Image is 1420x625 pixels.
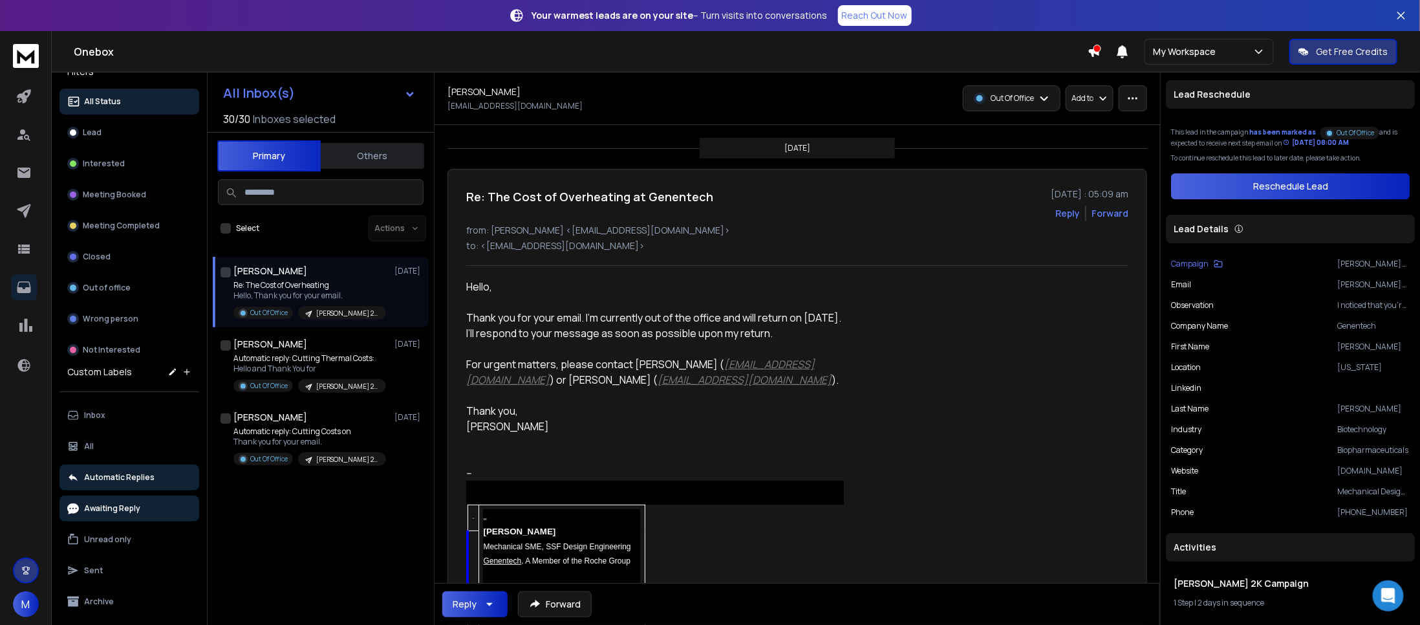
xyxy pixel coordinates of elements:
[1283,138,1349,148] div: [DATE] 08:00 AM
[521,556,630,565] span: , A Member of the Roche Group
[1337,280,1410,290] p: [PERSON_NAME][EMAIL_ADDRESS][PERSON_NAME][PERSON_NAME][DOMAIN_NAME]
[84,503,140,514] p: Awaiting Reply
[483,542,630,551] span: Mechanical SME, SSF Design Engineering
[1171,259,1209,269] p: Campaign
[842,9,908,22] p: Reach Out Now
[13,591,39,617] button: M
[1174,577,1407,590] h1: [PERSON_NAME] 2K Campaign
[658,373,832,387] a: [EMAIL_ADDRESS][DOMAIN_NAME]
[59,213,199,239] button: Meeting Completed
[1249,128,1316,137] span: has been marked as
[1317,45,1388,58] p: Get Free Credits
[453,598,477,611] div: Reply
[1337,128,1374,138] p: Out Of Office
[483,556,521,565] span: Genentech
[236,223,259,234] label: Select
[59,151,199,177] button: Interested
[466,239,1128,252] p: to: <[EMAIL_ADDRESS][DOMAIN_NAME]>
[59,402,199,428] button: Inbox
[83,252,111,262] p: Closed
[67,366,132,378] h3: Custom Labels
[1373,580,1404,611] div: Open Intercom Messenger
[1171,383,1201,393] p: linkedin
[1337,507,1410,518] p: [PHONE_NUMBER]
[466,356,844,388] div: For urgent matters, please contact [PERSON_NAME] ( ) or [PERSON_NAME] ( ).
[59,306,199,332] button: Wrong person
[316,309,378,318] p: [PERSON_NAME] 2K Campaign
[84,472,155,483] p: Automatic Replies
[223,111,250,127] span: 30 / 30
[394,412,424,422] p: [DATE]
[1171,124,1410,148] div: This lead in the campaign and is expected to receive next step email on
[1337,342,1410,352] p: [PERSON_NAME]
[233,437,386,447] p: Thank you for your email.
[233,265,307,278] h1: [PERSON_NAME]
[83,190,146,200] p: Meeting Booked
[1171,466,1198,476] p: website
[13,44,39,68] img: logo
[59,337,199,363] button: Not Interested
[442,591,508,617] button: Reply
[1337,466,1410,476] p: [DOMAIN_NAME]
[250,381,288,391] p: Out Of Office
[447,85,521,98] h1: [PERSON_NAME]
[1337,259,1410,269] p: [PERSON_NAME] 2K Campaign
[1171,173,1410,199] button: Reschedule Lead
[1174,88,1251,101] p: Lead Reschedule
[466,419,844,434] div: [PERSON_NAME]
[59,465,199,490] button: Automatic Replies
[233,280,386,291] p: Re: The Cost of Overheating
[472,517,474,520] span: xx
[483,517,486,521] span: xx
[447,101,583,111] p: [EMAIL_ADDRESS][DOMAIN_NAME]
[316,455,378,465] p: [PERSON_NAME] 2K Campaign
[1289,39,1397,65] button: Get Free Credits
[1174,223,1229,236] p: Lead Details
[1198,597,1264,608] span: 2 days in sequence
[83,345,140,355] p: Not Interested
[233,411,307,424] h1: [PERSON_NAME]
[532,9,828,22] p: – Turn visits into conversations
[1171,507,1194,518] p: Phone
[394,339,424,349] p: [DATE]
[466,310,844,341] div: Thank you for your email. I’m currently out of the office and will return on [DATE]. I’ll respond...
[250,454,288,464] p: Out Of Office
[394,266,424,276] p: [DATE]
[1337,321,1410,331] p: Genentech
[483,553,521,567] a: Genentech
[233,364,386,374] p: Hello and Thank You for
[84,597,114,607] p: Archive
[233,353,386,364] p: Automatic reply: Cutting Thermal Costs:
[217,140,321,171] button: Primary
[1337,487,1410,497] p: Mechanical Design Engineer (Design & Construction)
[466,403,844,419] div: Thank you,
[213,80,426,106] button: All Inbox(s)
[1051,188,1128,201] p: [DATE] : 05:09 am
[1055,207,1080,220] button: Reply
[83,283,131,293] p: Out of office
[233,426,386,437] p: Automatic reply: Cutting Costs on
[59,89,199,115] button: All Status
[518,591,592,617] button: Forward
[1171,342,1209,352] p: First Name
[83,127,102,138] p: Lead
[83,159,125,169] p: Interested
[1071,93,1093,104] p: Add to
[1171,424,1201,435] p: industry
[1171,153,1410,163] p: To continue reschedule this lead to later date, please take action.
[1171,300,1214,311] p: observation
[223,87,295,100] h1: All Inbox(s)
[59,120,199,146] button: Lead
[83,314,138,324] p: Wrong person
[250,308,288,318] p: Out Of Office
[532,9,694,21] strong: Your warmest leads are on your site
[1092,207,1128,220] div: Forward
[1171,259,1223,269] button: Campaign
[84,565,103,576] p: Sent
[466,279,844,294] div: Hello,
[253,111,336,127] h3: Inboxes selected
[59,527,199,553] button: Unread only
[233,291,386,301] p: Hello, Thank you for your email.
